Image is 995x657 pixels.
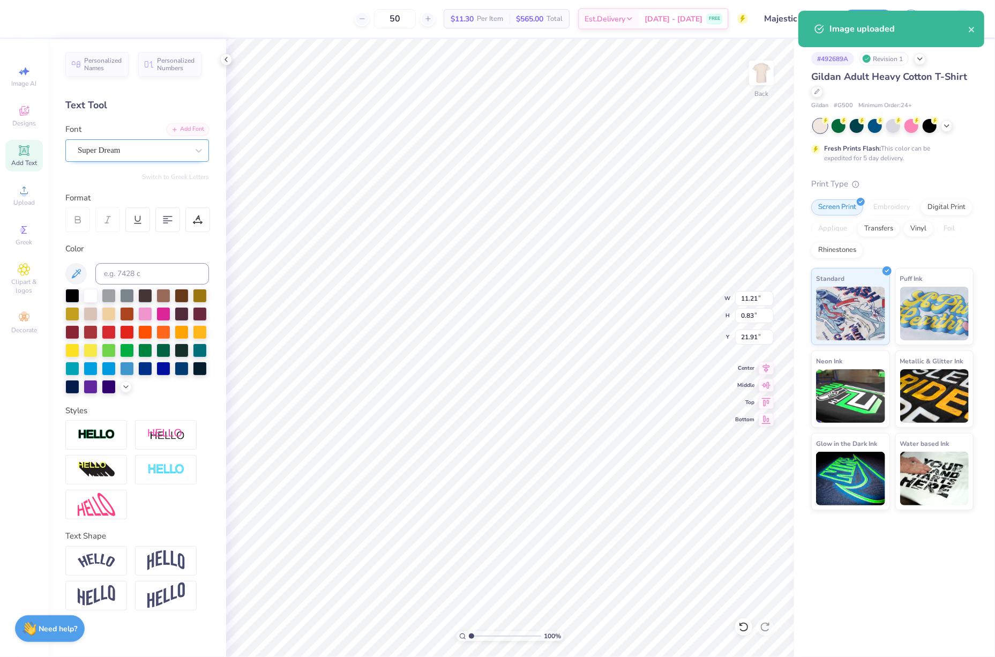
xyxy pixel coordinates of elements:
span: Designs [12,119,36,128]
span: Upload [13,198,35,207]
img: Arc [78,554,115,568]
div: Embroidery [866,199,917,215]
span: $11.30 [451,13,474,25]
div: Screen Print [811,199,863,215]
div: # 492689A [811,52,854,65]
span: Glow in the Dark Ink [816,438,877,449]
img: Flag [78,585,115,606]
div: Add Font [167,123,209,136]
span: Gildan Adult Heavy Cotton T-Shirt [811,70,967,83]
img: 3d Illusion [78,461,115,479]
div: This color can be expedited for 5 day delivery. [824,144,956,163]
span: FREE [709,15,720,23]
img: Free Distort [78,493,115,516]
input: e.g. 7428 c [95,263,209,285]
span: Decorate [11,326,37,334]
span: $565.00 [516,13,543,25]
span: Water based Ink [900,438,949,449]
span: Greek [16,238,33,247]
span: 100 % [544,631,561,641]
img: Standard [816,287,885,340]
span: [DATE] - [DATE] [645,13,702,25]
span: Est. Delivery [585,13,625,25]
div: Print Type [811,178,974,190]
span: Puff Ink [900,273,923,284]
img: Puff Ink [900,287,969,340]
div: Image uploaded [829,23,968,35]
img: Rise [147,583,185,609]
div: Text Tool [65,98,209,113]
span: Per Item [477,13,503,25]
span: Standard [816,273,844,284]
span: Total [547,13,563,25]
strong: Need help? [39,624,78,634]
span: Bottom [735,416,754,423]
span: Personalized Names [84,57,122,72]
input: Untitled Design [756,8,835,29]
img: Shadow [147,428,185,442]
strong: Fresh Prints Flash: [824,144,881,153]
div: Vinyl [903,221,933,237]
img: Glow in the Dark Ink [816,452,885,505]
div: Revision 1 [859,52,909,65]
img: Water based Ink [900,452,969,505]
div: Styles [65,405,209,417]
div: Applique [811,221,854,237]
span: Center [735,364,754,372]
div: Transfers [857,221,900,237]
span: Metallic & Glitter Ink [900,355,963,367]
div: Format [65,192,210,204]
span: Image AI [12,79,37,88]
div: Foil [937,221,962,237]
img: Arch [147,550,185,571]
div: Rhinestones [811,242,863,258]
img: Back [751,62,772,84]
button: Switch to Greek Letters [142,173,209,181]
div: Color [65,243,209,255]
label: Font [65,123,81,136]
span: Personalized Numbers [157,57,195,72]
span: # G500 [834,101,853,110]
input: – – [374,9,416,28]
div: Text Shape [65,530,209,542]
img: Stroke [78,429,115,441]
span: Neon Ink [816,355,842,367]
span: Middle [735,382,754,389]
img: Neon Ink [816,369,885,423]
span: Clipart & logos [5,278,43,295]
span: Gildan [811,101,828,110]
img: Negative Space [147,464,185,476]
img: Metallic & Glitter Ink [900,369,969,423]
span: Add Text [11,159,37,167]
div: Digital Print [921,199,972,215]
div: Back [754,89,768,99]
button: close [968,23,976,35]
span: Top [735,399,754,406]
span: Minimum Order: 24 + [858,101,912,110]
